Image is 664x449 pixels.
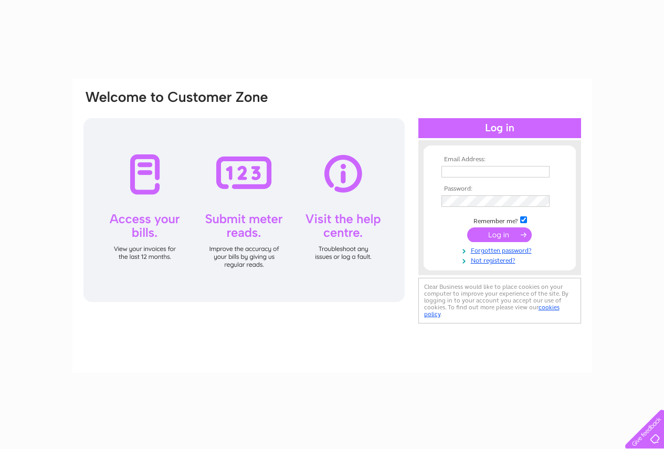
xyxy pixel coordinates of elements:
[441,245,561,255] a: Forgotten password?
[439,215,561,225] td: Remember me?
[418,278,581,323] div: Clear Business would like to place cookies on your computer to improve your experience of the sit...
[441,255,561,265] a: Not registered?
[467,227,532,242] input: Submit
[439,185,561,193] th: Password:
[439,156,561,163] th: Email Address:
[424,304,560,318] a: cookies policy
